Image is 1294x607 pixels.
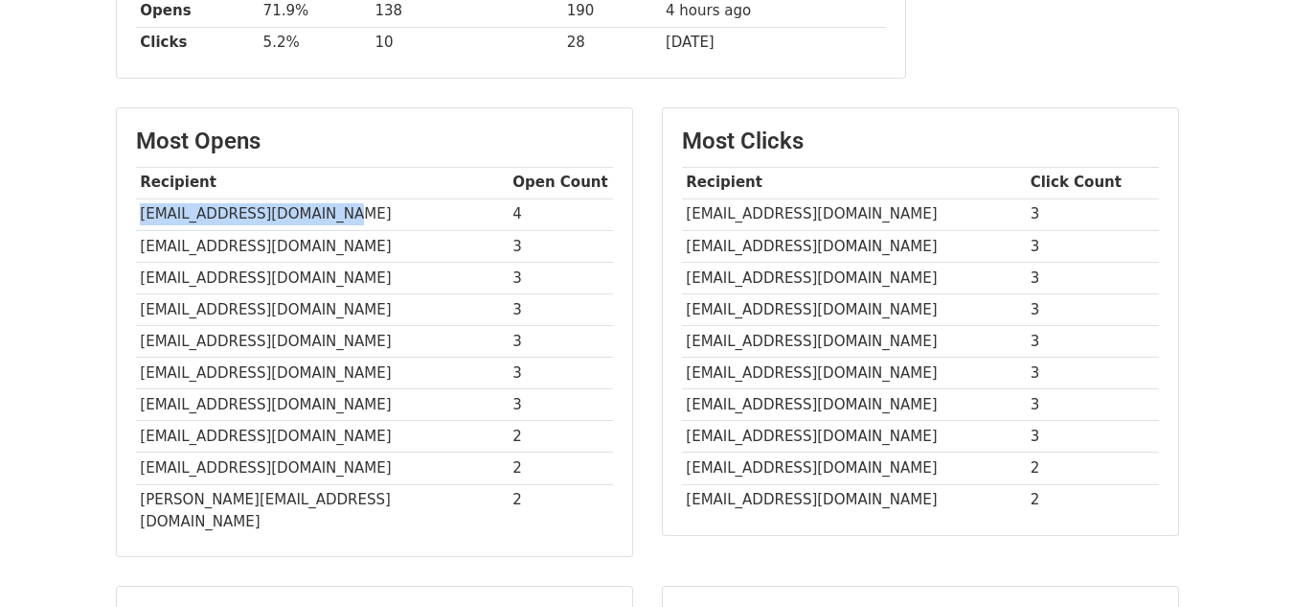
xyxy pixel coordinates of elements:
[136,262,509,293] td: [EMAIL_ADDRESS][DOMAIN_NAME]
[1026,262,1159,293] td: 3
[136,293,509,325] td: [EMAIL_ADDRESS][DOMAIN_NAME]
[136,453,509,484] td: [EMAIL_ADDRESS][DOMAIN_NAME]
[682,421,1026,453] td: [EMAIL_ADDRESS][DOMAIN_NAME]
[136,358,509,389] td: [EMAIL_ADDRESS][DOMAIN_NAME]
[1026,484,1159,516] td: 2
[682,358,1026,389] td: [EMAIL_ADDRESS][DOMAIN_NAME]
[259,27,371,58] td: 5.2%
[509,198,613,230] td: 4
[682,293,1026,325] td: [EMAIL_ADDRESS][DOMAIN_NAME]
[136,198,509,230] td: [EMAIL_ADDRESS][DOMAIN_NAME]
[1026,326,1159,358] td: 3
[1026,198,1159,230] td: 3
[136,484,509,537] td: [PERSON_NAME][EMAIL_ADDRESS][DOMAIN_NAME]
[1026,358,1159,389] td: 3
[136,230,509,262] td: [EMAIL_ADDRESS][DOMAIN_NAME]
[509,453,613,484] td: 2
[136,27,259,58] th: Clicks
[509,421,613,453] td: 2
[1026,421,1159,453] td: 3
[136,421,509,453] td: [EMAIL_ADDRESS][DOMAIN_NAME]
[1026,230,1159,262] td: 3
[682,453,1026,484] td: [EMAIL_ADDRESS][DOMAIN_NAME]
[562,27,661,58] td: 28
[136,326,509,358] td: [EMAIL_ADDRESS][DOMAIN_NAME]
[682,262,1026,293] td: [EMAIL_ADDRESS][DOMAIN_NAME]
[661,27,885,58] td: [DATE]
[509,358,613,389] td: 3
[136,128,613,155] h3: Most Opens
[136,389,509,421] td: [EMAIL_ADDRESS][DOMAIN_NAME]
[1026,167,1159,198] th: Click Count
[509,326,613,358] td: 3
[136,167,509,198] th: Recipient
[1026,293,1159,325] td: 3
[682,389,1026,421] td: [EMAIL_ADDRESS][DOMAIN_NAME]
[682,198,1026,230] td: [EMAIL_ADDRESS][DOMAIN_NAME]
[509,484,613,537] td: 2
[682,128,1159,155] h3: Most Clicks
[1198,515,1294,607] iframe: Chat Widget
[682,167,1026,198] th: Recipient
[509,230,613,262] td: 3
[682,326,1026,358] td: [EMAIL_ADDRESS][DOMAIN_NAME]
[509,293,613,325] td: 3
[509,389,613,421] td: 3
[682,230,1026,262] td: [EMAIL_ADDRESS][DOMAIN_NAME]
[371,27,562,58] td: 10
[682,484,1026,516] td: [EMAIL_ADDRESS][DOMAIN_NAME]
[509,167,613,198] th: Open Count
[1026,453,1159,484] td: 2
[1026,389,1159,421] td: 3
[509,262,613,293] td: 3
